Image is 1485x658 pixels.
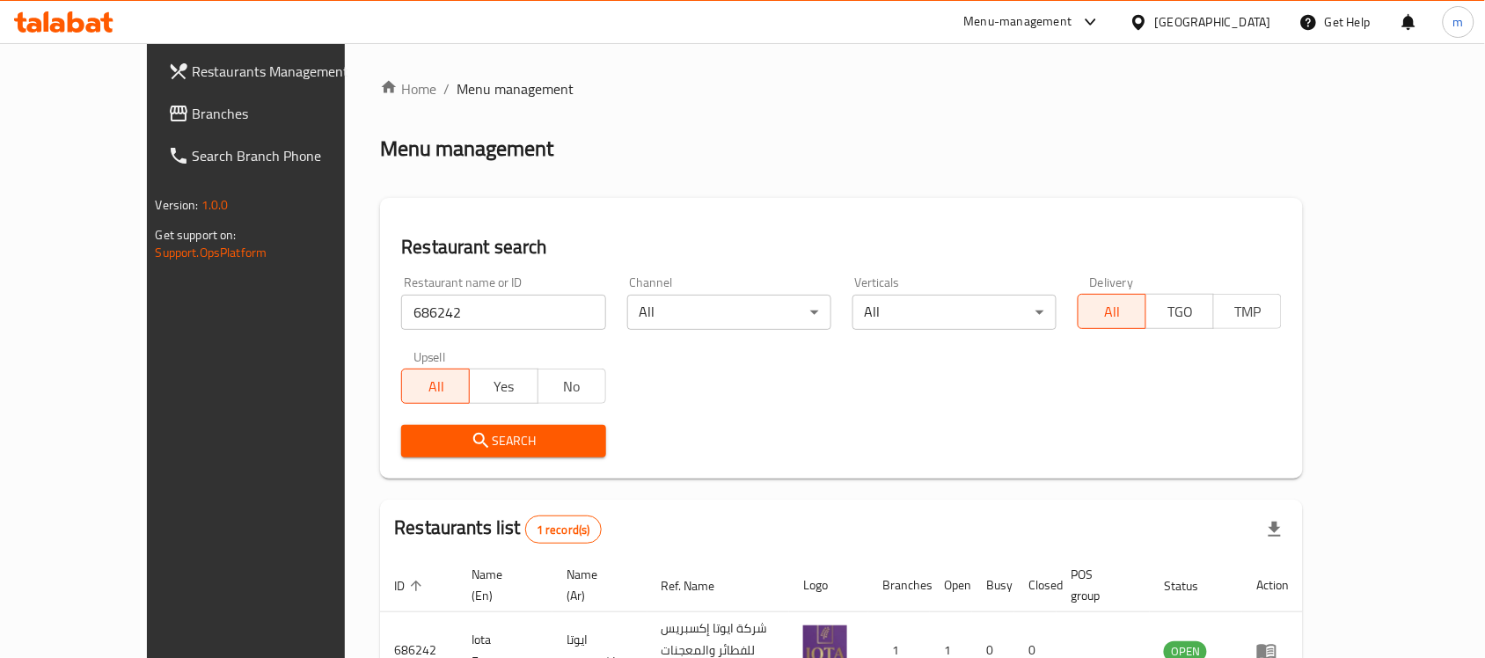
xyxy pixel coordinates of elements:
[380,78,436,99] a: Home
[1153,299,1207,325] span: TGO
[1213,294,1282,329] button: TMP
[567,564,625,606] span: Name (Ar)
[1071,564,1129,606] span: POS group
[154,135,395,177] a: Search Branch Phone
[1254,508,1296,551] div: Export file
[526,522,601,538] span: 1 record(s)
[964,11,1072,33] div: Menu-management
[413,351,446,363] label: Upsell
[401,369,470,404] button: All
[415,430,591,452] span: Search
[1155,12,1271,32] div: [GEOGRAPHIC_DATA]
[457,78,574,99] span: Menu management
[662,575,738,596] span: Ref. Name
[1221,299,1275,325] span: TMP
[380,78,1303,99] nav: breadcrumb
[156,241,267,264] a: Support.OpsPlatform
[868,559,930,612] th: Branches
[380,135,553,163] h2: Menu management
[401,295,605,330] input: Search for restaurant name or ID..
[1242,559,1303,612] th: Action
[401,425,605,457] button: Search
[394,575,428,596] span: ID
[1078,294,1146,329] button: All
[154,92,395,135] a: Branches
[1086,299,1139,325] span: All
[201,194,229,216] span: 1.0.0
[193,103,381,124] span: Branches
[409,374,463,399] span: All
[789,559,868,612] th: Logo
[1164,575,1221,596] span: Status
[1090,276,1134,289] label: Delivery
[1014,559,1057,612] th: Closed
[193,145,381,166] span: Search Branch Phone
[154,50,395,92] a: Restaurants Management
[852,295,1057,330] div: All
[525,515,602,544] div: Total records count
[538,369,606,404] button: No
[401,234,1282,260] h2: Restaurant search
[394,515,601,544] h2: Restaurants list
[545,374,599,399] span: No
[627,295,831,330] div: All
[930,559,972,612] th: Open
[1145,294,1214,329] button: TGO
[477,374,530,399] span: Yes
[472,564,531,606] span: Name (En)
[156,194,199,216] span: Version:
[156,223,237,246] span: Get support on:
[443,78,450,99] li: /
[193,61,381,82] span: Restaurants Management
[469,369,538,404] button: Yes
[1453,12,1464,32] span: m
[972,559,1014,612] th: Busy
